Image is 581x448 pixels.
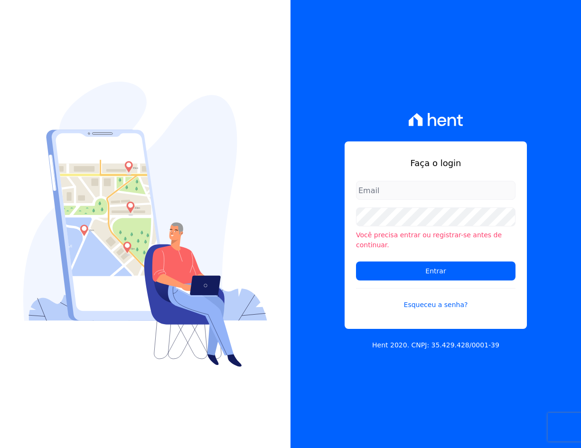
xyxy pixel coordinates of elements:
input: Entrar [356,261,515,280]
img: Login [23,82,267,367]
p: Hent 2020. CNPJ: 35.429.428/0001-39 [372,340,499,350]
a: Esqueceu a senha? [356,288,515,310]
li: Você precisa entrar ou registrar-se antes de continuar. [356,230,515,250]
input: Email [356,181,515,200]
h1: Faça o login [356,157,515,169]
